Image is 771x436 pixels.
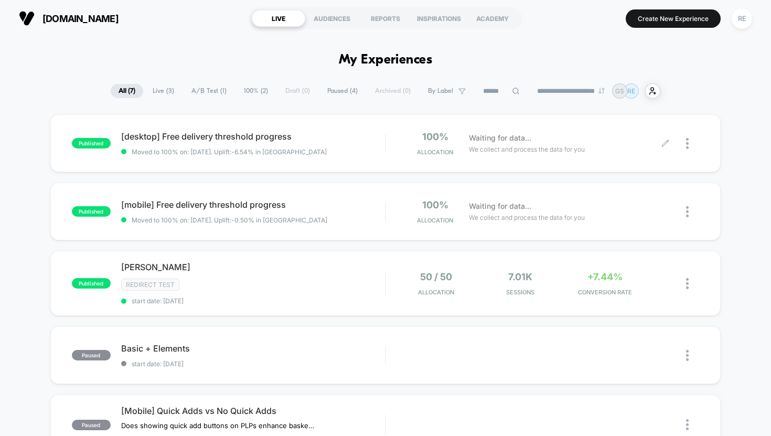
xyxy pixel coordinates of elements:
span: +7.44% [587,271,623,282]
span: [PERSON_NAME] [121,262,385,272]
span: We collect and process the data for you [469,212,585,222]
span: start date: [DATE] [121,297,385,305]
span: [desktop] Free delivery threshold progress [121,131,385,142]
span: Moved to 100% on: [DATE] . Uplift: -6.54% in [GEOGRAPHIC_DATA] [132,148,327,156]
span: 7.01k [508,271,532,282]
img: close [686,206,689,217]
span: [DOMAIN_NAME] [42,13,119,24]
span: 100% [422,131,448,142]
span: Redirect Test [121,279,179,291]
img: end [598,88,605,94]
button: [DOMAIN_NAME] [16,10,122,27]
span: Sessions [481,289,560,296]
h1: My Experiences [339,52,433,68]
span: Waiting for data... [469,200,531,212]
div: INSPIRATIONS [412,10,466,27]
div: LIVE [252,10,305,27]
span: Allocation [417,217,453,224]
span: 100% [422,199,448,210]
span: By Label [428,87,453,95]
p: RE [627,87,635,95]
span: Moved to 100% on: [DATE] . Uplift: -0.50% in [GEOGRAPHIC_DATA] [132,216,327,224]
span: CONVERSION RATE [565,289,645,296]
span: published [72,206,111,217]
span: start date: [DATE] [121,360,385,368]
div: REPORTS [359,10,412,27]
span: [Mobile] Quick Adds vs No Quick Adds [121,406,385,416]
button: RE [729,8,755,29]
img: close [686,419,689,430]
div: AUDIENCES [305,10,359,27]
span: paused [72,350,111,360]
span: 50 / 50 [420,271,452,282]
span: A/B Test ( 1 ) [184,84,234,98]
span: Live ( 3 ) [145,84,182,98]
span: Paused ( 4 ) [319,84,366,98]
span: published [72,278,111,289]
span: Does showing quick add buttons on PLPs enhance basket values or conversely compromise CR [121,421,316,430]
span: published [72,138,111,148]
span: All ( 7 ) [111,84,143,98]
span: Allocation [418,289,454,296]
img: close [686,138,689,149]
span: We collect and process the data for you [469,144,585,154]
span: paused [72,420,111,430]
img: close [686,278,689,289]
span: Allocation [417,148,453,156]
button: Create New Experience [626,9,721,28]
span: 100% ( 2 ) [236,84,276,98]
div: RE [732,8,752,29]
p: GS [615,87,624,95]
span: [mobile] Free delivery threshold progress [121,199,385,210]
div: ACADEMY [466,10,519,27]
span: Waiting for data... [469,132,531,144]
img: close [686,350,689,361]
img: Visually logo [19,10,35,26]
span: Basic + Elements [121,343,385,354]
